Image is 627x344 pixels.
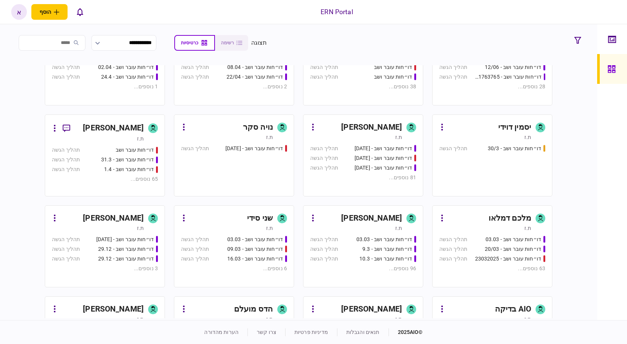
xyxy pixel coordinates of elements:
[310,83,416,91] div: 38 נוספים ...
[432,114,552,196] a: יסמין דוידית.זדו״חות עובר ושב - 30/3תהליך הגשה
[439,63,467,71] div: תהליך הגשה
[303,114,423,196] a: [PERSON_NAME]ת.זדו״חות עובר ושב - 19/03/2025תהליך הגשהדו״חות עובר ושב - 19.3.25תהליך הגשהדו״חות ע...
[181,265,287,272] div: 6 נוספים ...
[227,255,283,263] div: דו״חות עובר ושב - 16.03
[303,205,423,287] a: [PERSON_NAME]ת.זדו״חות עובר ושב - 03.03תהליך הגשהדו״חות עובר ושב - 9.3תהליך הגשהדו״חות עובר ושב -...
[341,121,402,133] div: [PERSON_NAME]
[395,315,402,323] div: ת.ז
[310,255,338,263] div: תהליך הגשה
[524,224,531,232] div: ת.ז
[181,73,209,81] div: תהליך הגשה
[181,63,209,71] div: תהליך הגשה
[498,121,531,133] div: יסמין דוידי
[389,328,423,336] div: © 2025 AIO
[310,154,338,162] div: תהליך הגשה
[225,145,283,152] div: דו״חות עובר ושב - 19.03.2025
[395,133,402,141] div: ת.ז
[181,236,209,243] div: תהליך הגשה
[524,315,531,323] div: ת.ז
[227,63,283,71] div: דו״חות עובר ושב - 08.04
[52,165,80,173] div: תהליך הגשה
[310,63,338,71] div: תהליך הגשה
[341,212,402,224] div: [PERSON_NAME]
[362,245,412,253] div: דו״חות עובר ושב - 9.3
[341,303,402,315] div: [PERSON_NAME]
[524,133,531,141] div: ת.ז
[83,303,144,315] div: [PERSON_NAME]
[181,83,287,91] div: 2 נוספים ...
[486,236,541,243] div: דו״חות עובר ושב - 03.03
[52,175,158,183] div: 65 נוספים ...
[489,212,531,224] div: מלכם דמלאו
[310,236,338,243] div: תהליך הגשה
[310,265,416,272] div: 96 נוספים ...
[181,145,209,152] div: תהליך הגשה
[439,73,467,81] div: תהליך הגשה
[227,236,283,243] div: דו״חות עובר ושב - 03.03
[52,146,80,154] div: תהליך הגשה
[101,73,154,81] div: דו״חות עובר ושב - 24.4
[310,164,338,172] div: תהליך הגשה
[495,303,531,315] div: AIO בדיקה
[294,329,328,335] a: מדיניות פרטיות
[204,329,238,335] a: הערות מהדורה
[374,73,412,81] div: דו״חות עובר ושב
[355,145,412,152] div: דו״חות עובר ושב - 19/03/2025
[227,245,283,253] div: דו״חות עובר ושב - 09.03
[356,236,412,243] div: דו״חות עובר ושב - 03.03
[96,236,154,243] div: דו״חות עובר ושב - 26.12.24
[174,35,215,51] button: כרטיסיות
[310,245,338,253] div: תהליך הגשה
[439,245,467,253] div: תהליך הגשה
[355,154,412,162] div: דו״חות עובר ושב - 19.3.25
[116,146,154,154] div: דו״חות עובר ושב
[485,245,541,253] div: דו״חות עובר ושב - 20/03
[266,224,273,232] div: ת.ז
[485,63,541,71] div: דו״חות עובר ושב - 12/06
[439,236,467,243] div: תהליך הגשה
[52,156,80,164] div: תהליך הגשה
[251,38,267,47] div: תצוגה
[439,265,545,272] div: 63 נוספים ...
[52,255,80,263] div: תהליך הגשה
[137,135,144,142] div: ת.ז
[45,114,165,196] a: [PERSON_NAME]ת.זדו״חות עובר ושבתהליך הגשהדו״חות עובר ושב - 31.3תהליך הגשהדו״חות עובר ושב - 1.4תהל...
[215,35,248,51] button: רשימה
[181,40,198,45] span: כרטיסיות
[52,73,80,81] div: תהליך הגשה
[137,224,144,232] div: ת.ז
[257,329,276,335] a: צרו קשר
[181,245,209,253] div: תהליך הגשה
[11,4,27,20] button: א
[174,114,294,196] a: נויה סקרת.זדו״חות עובר ושב - 19.03.2025תהליך הגשה
[83,212,144,224] div: [PERSON_NAME]
[355,164,412,172] div: דו״חות עובר ושב - 19.3.25
[475,73,542,81] div: דו״חות עובר ושב - 511763765 18/06
[137,315,144,323] div: ת.ז
[101,156,154,164] div: דו״חות עובר ושב - 31.3
[52,236,80,243] div: תהליך הגשה
[52,83,158,91] div: 1 נוספים ...
[52,265,158,272] div: 3 נוספים ...
[395,224,402,232] div: ת.ז
[98,63,154,71] div: דו״חות עובר ושב - 02.04
[346,329,380,335] a: תנאים והגבלות
[98,255,154,263] div: דו״חות עובר ושב - 29.12
[488,145,541,152] div: דו״חות עובר ושב - 30/3
[52,245,80,253] div: תהליך הגשה
[227,73,283,81] div: דו״חות עובר ושב - 22/04
[52,63,80,71] div: תהליך הגשה
[247,212,273,224] div: שני סידי
[243,121,273,133] div: נויה סקר
[174,205,294,287] a: שני סידית.זדו״חות עובר ושב - 03.03תהליך הגשהדו״חות עובר ושב - 09.03תהליך הגשהדו״חות עובר ושב - 16...
[31,4,68,20] button: פתח תפריט להוספת לקוח
[359,255,412,263] div: דו״חות עובר ושב - 10.3
[310,145,338,152] div: תהליך הגשה
[475,255,541,263] div: דו״חות עובר ושב - 23032025
[83,122,144,134] div: [PERSON_NAME]
[98,245,154,253] div: דו״חות עובר ושב - 29.12
[310,174,416,182] div: 81 נוספים ...
[45,205,165,287] a: [PERSON_NAME]ת.זדו״חות עובר ושב - 26.12.24תהליך הגשהדו״חות עובר ושב - 29.12תהליך הגשהדו״חות עובר ...
[266,133,273,141] div: ת.ז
